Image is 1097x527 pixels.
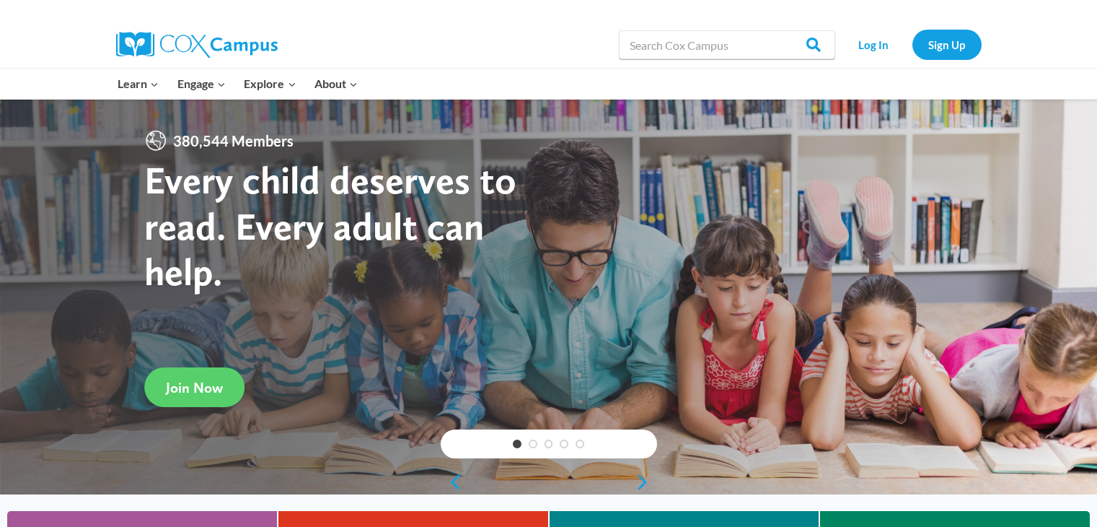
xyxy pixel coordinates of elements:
[619,30,835,59] input: Search Cox Campus
[441,474,462,491] a: previous
[167,129,299,152] span: 380,544 Members
[166,379,223,396] span: Join Now
[314,74,358,93] span: About
[513,440,521,448] a: 1
[529,440,537,448] a: 2
[560,440,568,448] a: 4
[177,74,226,93] span: Engage
[144,367,244,407] a: Join Now
[545,440,553,448] a: 3
[912,30,982,59] a: Sign Up
[441,468,657,497] div: content slider buttons
[118,74,159,93] span: Learn
[842,30,982,59] nav: Secondary Navigation
[109,69,367,99] nav: Primary Navigation
[576,440,584,448] a: 5
[842,30,905,59] a: Log In
[635,474,657,491] a: next
[244,74,296,93] span: Explore
[144,157,516,295] strong: Every child deserves to read. Every adult can help.
[116,32,278,58] img: Cox Campus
